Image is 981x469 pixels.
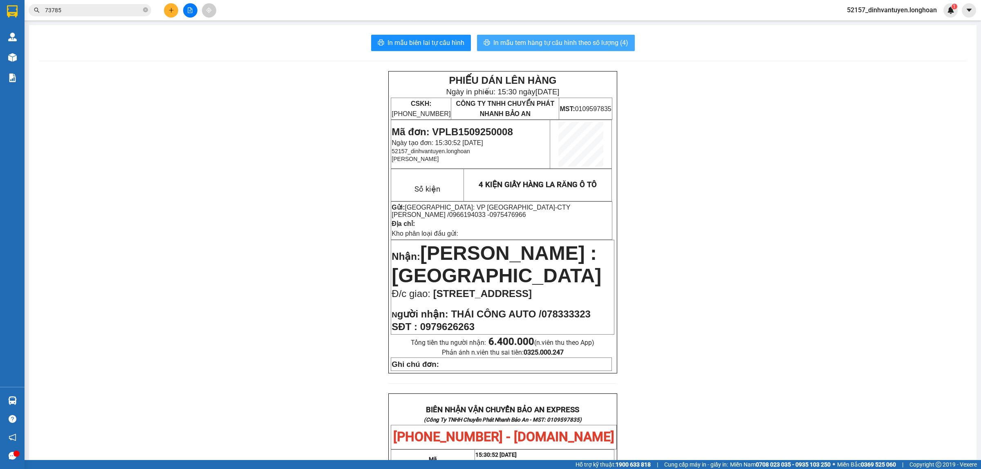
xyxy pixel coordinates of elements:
[833,463,835,466] span: ⚪️
[392,204,570,218] span: -
[392,204,570,218] span: CTY [PERSON_NAME] /0966194033 -
[535,87,560,96] span: [DATE]
[952,4,957,9] sup: 1
[664,460,728,469] span: Cung cấp máy in - giấy in:
[8,53,17,62] img: warehouse-icon
[965,7,973,14] span: caret-down
[756,461,831,468] strong: 0708 023 035 - 0935 103 250
[488,339,594,346] span: (n.viên thu theo App)
[411,339,594,346] span: Tổng tiền thu người nhận:
[183,3,197,18] button: file-add
[9,452,16,460] span: message
[420,321,475,332] span: 0979626263
[393,429,614,444] span: [PHONE_NUMBER] - [DOMAIN_NAME]
[371,35,471,51] button: printerIn mẫu biên lai tự cấu hình
[524,348,564,356] strong: 0325.000.247
[392,204,405,211] strong: Gửi:
[378,39,384,47] span: printer
[143,7,148,14] span: close-circle
[392,100,450,117] span: [PHONE_NUMBER]
[861,461,896,468] strong: 0369 525 060
[493,38,628,48] span: In mẫu tem hàng tự cấu hình theo số lượng (4)
[392,288,433,299] span: Đ/c giao:
[560,105,611,112] span: 0109597835
[442,348,564,356] span: Phản ánh n.viên thu sai tiền:
[560,105,575,112] strong: MST:
[451,308,590,319] span: THÁI CÔNG AUTO /078333323
[392,220,415,227] strong: Địa chỉ:
[45,6,141,15] input: Tìm tên, số ĐT hoặc mã đơn
[837,460,896,469] span: Miền Bắc
[616,461,651,468] strong: 1900 633 818
[392,156,439,162] span: [PERSON_NAME]
[8,33,17,41] img: warehouse-icon
[392,251,420,262] span: Nhận:
[143,7,148,12] span: close-circle
[9,433,16,441] span: notification
[962,3,976,18] button: caret-down
[840,5,943,15] span: 52157_dinhvantuyen.longhoan
[397,308,448,319] span: gười nhận:
[187,7,193,13] span: file-add
[490,211,526,218] span: 0975476966
[730,460,831,469] span: Miền Nam
[387,38,464,48] span: In mẫu biên lai tự cấu hình
[202,3,216,18] button: aim
[206,7,212,13] span: aim
[424,417,582,423] strong: (Công Ty TNHH Chuyển Phát Nhanh Bảo An - MST: 0109597835)
[392,148,470,154] span: 52157_dinhvantuyen.longhoan
[38,12,191,21] strong: BIÊN NHẬN VẬN CHUYỂN BẢO AN EXPRESS
[446,87,559,96] span: Ngày in phiếu: 15:30 ngày
[9,415,16,423] span: question-circle
[7,5,18,18] img: logo-vxr
[405,204,555,211] span: [GEOGRAPHIC_DATA]: VP [GEOGRAPHIC_DATA]
[3,60,81,76] span: Mã đơn:
[657,460,658,469] span: |
[392,230,458,237] span: Kho phân loại đầu gửi:
[953,4,956,9] span: 1
[456,100,554,117] span: CÔNG TY TNHH CHUYỂN PHÁT NHANH BẢO AN
[479,180,597,189] span: 4 KIỆN GIẤY HÀNG LA RĂNG Ô TÔ
[392,242,601,286] span: [PERSON_NAME] : [GEOGRAPHIC_DATA]
[449,75,556,86] strong: PHIẾU DÁN LÊN HÀNG
[392,139,483,146] span: Ngày tạo đơn: 15:30:52 [DATE]
[936,462,941,467] span: copyright
[36,23,193,29] strong: (Công Ty TNHH Chuyển Phát Nhanh Bảo An - MST: 0109597835)
[8,74,17,82] img: solution-icon
[5,36,226,51] span: [PHONE_NUMBER] - [DOMAIN_NAME]
[8,396,17,405] img: warehouse-icon
[392,321,417,332] strong: SĐT :
[433,288,532,299] span: [STREET_ADDRESS]
[484,39,490,47] span: printer
[576,460,651,469] span: Hỗ trợ kỹ thuật:
[477,35,635,51] button: printerIn mẫu tem hàng tự cấu hình theo số lượng (4)
[164,3,178,18] button: plus
[947,7,954,14] img: icon-new-feature
[392,126,513,137] span: Mã đơn: VPLB1509250008
[168,7,174,13] span: plus
[414,185,440,194] span: Số kiện
[902,460,903,469] span: |
[34,7,40,13] span: search
[426,405,579,414] strong: BIÊN NHẬN VẬN CHUYỂN BẢO AN EXPRESS
[488,336,534,347] strong: 6.400.000
[411,100,432,107] strong: CSKH:
[392,310,448,319] strong: N
[392,360,439,368] strong: Ghi chú đơn:
[82,56,237,80] span: 15:30:52 [DATE] -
